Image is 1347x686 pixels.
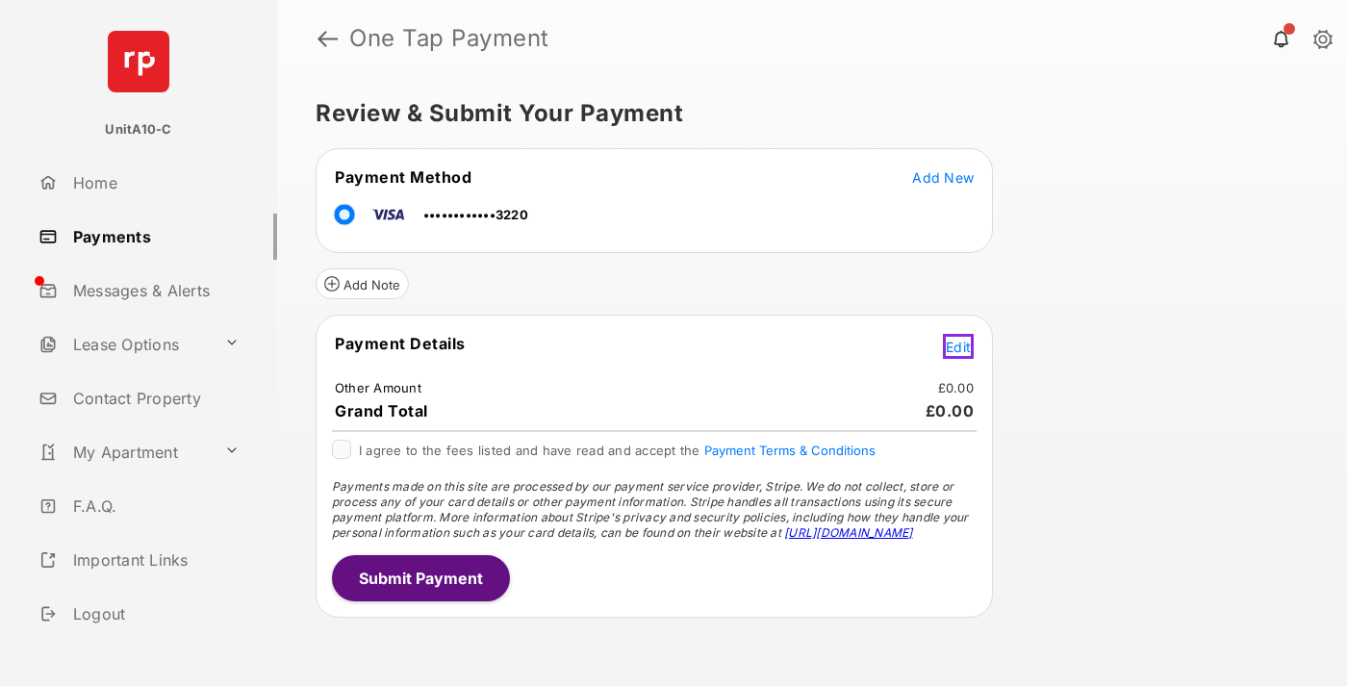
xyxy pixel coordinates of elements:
[31,537,247,583] a: Important Links
[105,120,171,140] p: UnitA10-C
[31,321,216,368] a: Lease Options
[423,207,528,222] span: ••••••••••••3220
[108,31,169,92] img: svg+xml;base64,PHN2ZyB4bWxucz0iaHR0cDovL3d3dy53My5vcmcvMjAwMC9zdmciIHdpZHRoPSI2NCIgaGVpZ2h0PSI2NC...
[335,401,428,420] span: Grand Total
[943,334,974,359] button: Edit
[31,214,277,260] a: Payments
[349,27,549,50] strong: One Tap Payment
[946,339,971,355] span: Edit
[334,379,422,396] td: Other Amount
[912,169,974,186] span: Add New
[31,483,277,529] a: F.A.Q.
[332,479,969,540] span: Payments made on this site are processed by our payment service provider, Stripe. We do not colle...
[784,525,912,540] a: [URL][DOMAIN_NAME]
[926,401,975,420] span: £0.00
[316,102,1293,125] h5: Review & Submit Your Payment
[332,555,510,601] button: Submit Payment
[335,167,471,187] span: Payment Method
[31,591,277,637] a: Logout
[912,167,974,187] button: Add New
[335,334,466,353] span: Payment Details
[704,443,876,458] button: I agree to the fees listed and have read and accept the
[31,160,277,206] a: Home
[31,267,277,314] a: Messages & Alerts
[31,375,277,421] a: Contact Property
[316,268,409,299] button: Add Note
[359,443,876,458] span: I agree to the fees listed and have read and accept the
[31,429,216,475] a: My Apartment
[937,379,975,396] td: £0.00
